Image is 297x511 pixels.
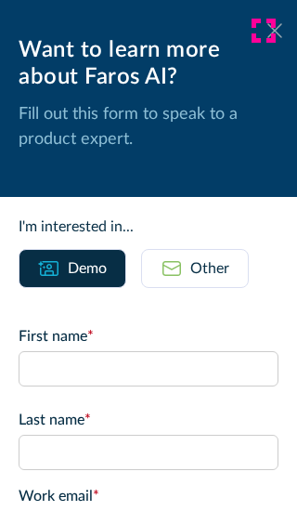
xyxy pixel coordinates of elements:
div: Demo [68,257,107,280]
p: Fill out this form to speak to a product expert. [19,102,278,152]
div: Want to learn more about Faros AI? [19,37,278,91]
label: First name [19,325,278,347]
div: Other [190,257,229,280]
label: Last name [19,409,278,431]
label: Work email [19,485,278,507]
div: I'm interested in... [19,216,278,238]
